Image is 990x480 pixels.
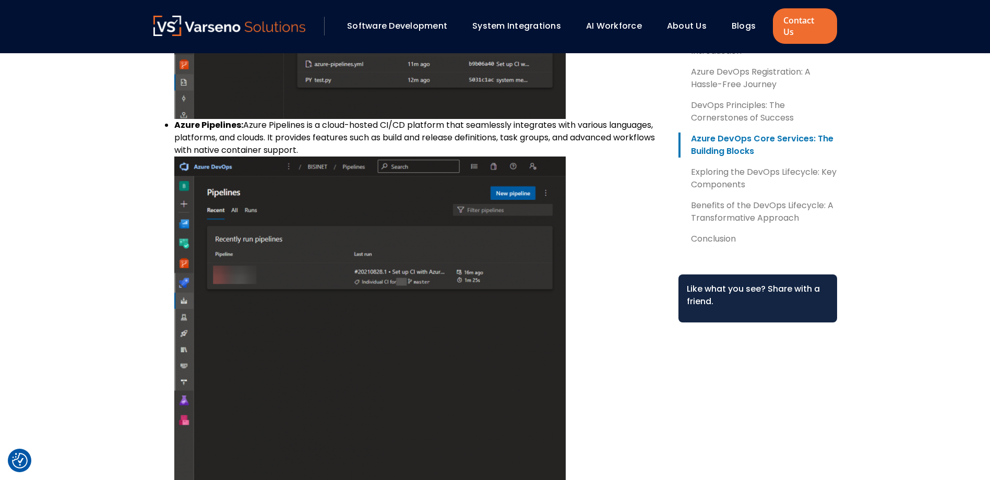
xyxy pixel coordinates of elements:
[678,199,837,224] a: Benefits of the DevOps Lifecycle: A Transformative Approach
[472,20,561,32] a: System Integrations
[581,17,657,35] div: AI Workforce
[726,17,770,35] div: Blogs
[153,16,306,36] img: Varseno Solutions – Product Engineering & IT Services
[773,8,837,44] a: Contact Us
[667,20,707,32] a: About Us
[678,233,837,245] a: Conclusion
[586,20,642,32] a: AI Workforce
[153,16,306,37] a: Varseno Solutions – Product Engineering & IT Services
[174,119,243,131] strong: Azure Pipelines:
[678,66,837,91] a: Azure DevOps Registration: A Hassle-Free Journey
[678,166,837,191] a: Exploring the DevOps Lifecycle: Key Components
[662,17,721,35] div: About Us
[678,133,837,158] a: Azure DevOps Core Services: The Building Blocks
[342,17,462,35] div: Software Development
[12,453,28,469] img: Revisit consent button
[678,99,837,124] a: DevOps Principles: The Cornerstones of Success
[467,17,576,35] div: System Integrations
[12,453,28,469] button: Cookie Settings
[732,20,756,32] a: Blogs
[347,20,447,32] a: Software Development
[687,283,829,308] div: Like what you see? Share with a friend.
